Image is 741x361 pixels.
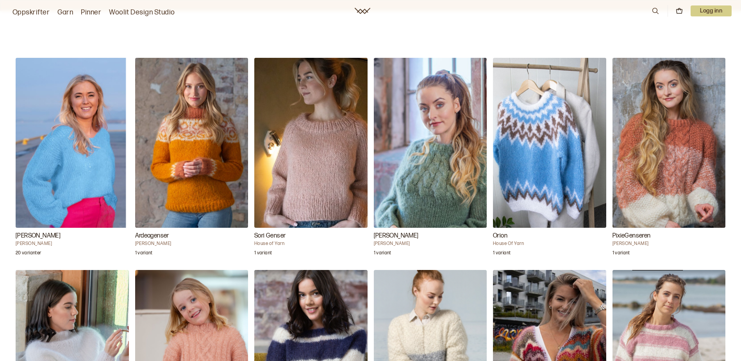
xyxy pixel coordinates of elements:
h3: [PERSON_NAME] [374,231,487,241]
a: Woolit [355,8,370,14]
img: Mari Kalberg SkjævelandArdeagenser [135,58,248,227]
a: Garn [57,7,73,18]
a: Sori Genser [254,58,368,261]
h3: Ardeagenser [135,231,248,241]
p: 1 variant [612,250,630,258]
p: 1 variant [374,250,391,258]
img: Brit Frafjord ØrstadvikAmanda genser [16,58,129,227]
a: Ardeagenser [135,58,248,261]
h4: [PERSON_NAME] [16,241,129,247]
h4: [PERSON_NAME] [374,241,487,247]
a: Oppskrifter [12,7,50,18]
a: Woolit Design Studio [109,7,175,18]
p: Logg inn [691,5,732,16]
h3: PixieGenseren [612,231,726,241]
a: Pinner [81,7,101,18]
a: Jackie Genseren [374,58,487,261]
h4: [PERSON_NAME] [135,241,248,247]
img: House of YarnSori Genser [254,58,368,227]
h4: House Of Yarn [493,241,606,247]
img: Trine Lise HøysethPixieGenseren [612,58,726,227]
img: House Of YarnOrion [493,58,606,227]
a: PixieGenseren [612,58,726,261]
p: 1 variant [135,250,153,258]
h4: [PERSON_NAME] [612,241,726,247]
h3: Orion [493,231,606,241]
h3: Sori Genser [254,231,368,241]
button: User dropdown [691,5,732,16]
p: 1 variant [254,250,272,258]
h4: House of Yarn [254,241,368,247]
a: Orion [493,58,606,261]
p: 20 varianter [16,250,41,258]
a: Amanda genser [16,58,129,261]
h3: [PERSON_NAME] [16,231,129,241]
img: Brit Frafjord ØrstavikJackie Genseren [374,58,487,227]
p: 1 variant [493,250,511,258]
